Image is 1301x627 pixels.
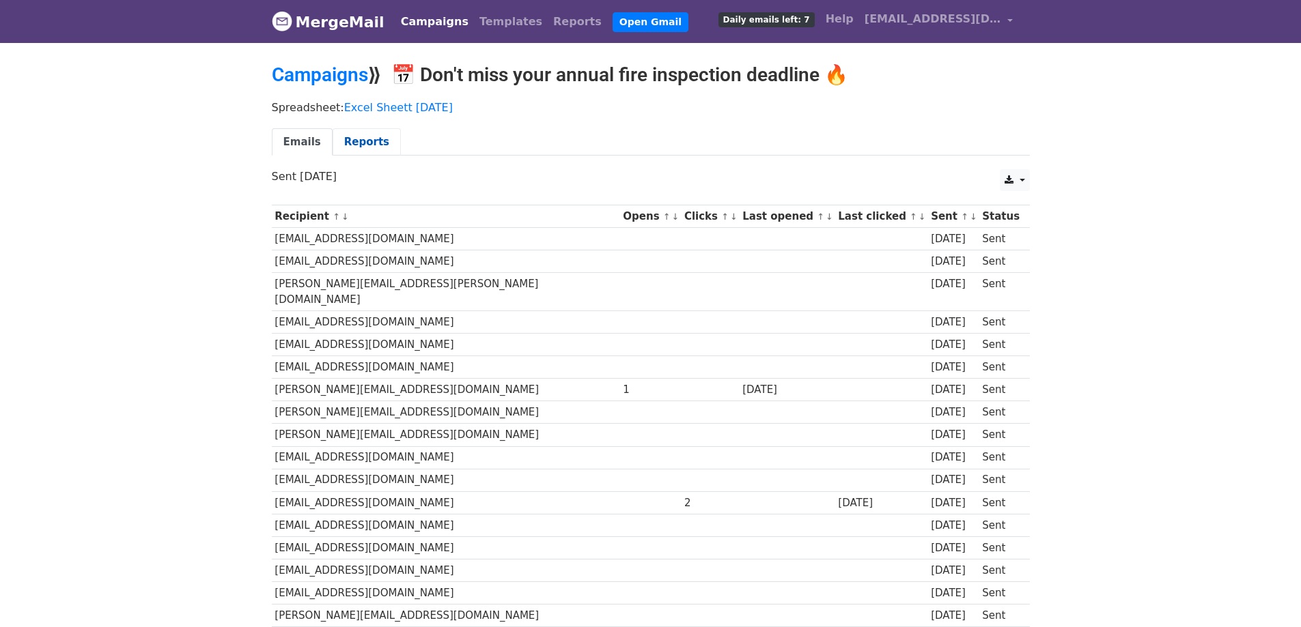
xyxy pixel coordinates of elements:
td: [EMAIL_ADDRESS][DOMAIN_NAME] [272,469,620,491]
p: Sent [DATE] [272,169,1030,184]
div: [DATE] [931,450,976,465]
a: Campaigns [395,8,474,35]
a: ↑ [333,212,340,222]
th: Last opened [739,205,835,228]
iframe: Chat Widget [1233,562,1301,627]
div: [DATE] [742,382,831,398]
p: Spreadsheet: [272,100,1030,115]
div: [DATE] [931,360,976,375]
h2: ⟫ 📅 Don't miss your annual fire inspection deadline 🔥 [272,63,1030,87]
td: Sent [979,491,1022,514]
a: MergeMail [272,8,384,36]
td: [PERSON_NAME][EMAIL_ADDRESS][PERSON_NAME][DOMAIN_NAME] [272,273,620,311]
td: [EMAIL_ADDRESS][DOMAIN_NAME] [272,514,620,536]
a: Excel Sheett [DATE] [344,101,453,114]
td: [EMAIL_ADDRESS][DOMAIN_NAME] [272,491,620,514]
img: MergeMail logo [272,11,292,31]
a: Campaigns [272,63,368,86]
a: ↓ [970,212,977,222]
td: [EMAIL_ADDRESS][DOMAIN_NAME] [272,582,620,604]
td: Sent [979,356,1022,379]
td: [EMAIL_ADDRESS][DOMAIN_NAME] [272,536,620,559]
td: Sent [979,424,1022,446]
th: Clicks [681,205,739,228]
a: ↓ [730,212,738,222]
div: [DATE] [931,405,976,420]
td: Sent [979,469,1022,491]
a: Reports [548,8,607,35]
td: Sent [979,273,1022,311]
a: ↑ [721,212,729,222]
th: Status [979,205,1022,228]
td: Sent [979,401,1022,424]
td: Sent [979,604,1022,627]
div: [DATE] [931,276,976,292]
div: [DATE] [931,315,976,330]
td: Sent [979,514,1022,536]
th: Opens [620,205,682,228]
span: [EMAIL_ADDRESS][DOMAIN_NAME] [865,11,1001,27]
td: Sent [979,536,1022,559]
td: [EMAIL_ADDRESS][DOMAIN_NAME] [272,356,620,379]
a: ↓ [919,212,926,222]
td: [EMAIL_ADDRESS][DOMAIN_NAME] [272,334,620,356]
a: ↓ [826,212,833,222]
div: [DATE] [931,563,976,579]
th: Recipient [272,205,620,228]
td: [PERSON_NAME][EMAIL_ADDRESS][DOMAIN_NAME] [272,424,620,446]
div: [DATE] [931,495,976,511]
a: Emails [272,128,333,156]
a: ↓ [341,212,349,222]
td: [EMAIL_ADDRESS][DOMAIN_NAME] [272,310,620,333]
div: [DATE] [931,540,976,556]
a: ↑ [961,212,968,222]
td: Sent [979,559,1022,582]
a: ↑ [663,212,671,222]
td: [PERSON_NAME][EMAIL_ADDRESS][DOMAIN_NAME] [272,604,620,627]
div: 2 [684,495,736,511]
a: ↑ [817,212,824,222]
a: ↑ [910,212,917,222]
div: [DATE] [931,382,976,398]
td: Sent [979,334,1022,356]
div: 1 [623,382,677,398]
a: ↓ [672,212,680,222]
td: [PERSON_NAME][EMAIL_ADDRESS][DOMAIN_NAME] [272,379,620,401]
td: Sent [979,379,1022,401]
td: Sent [979,228,1022,250]
td: [EMAIL_ADDRESS][DOMAIN_NAME] [272,250,620,273]
div: [DATE] [931,427,976,443]
a: [EMAIL_ADDRESS][DOMAIN_NAME] [859,5,1019,38]
a: Open Gmail [613,12,688,32]
td: [EMAIL_ADDRESS][DOMAIN_NAME] [272,559,620,582]
td: Sent [979,582,1022,604]
a: Reports [333,128,401,156]
div: [DATE] [931,337,976,353]
div: [DATE] [931,231,976,247]
a: Help [820,5,859,33]
th: Last clicked [835,205,928,228]
td: [EMAIL_ADDRESS][DOMAIN_NAME] [272,446,620,469]
div: [DATE] [931,608,976,624]
th: Sent [927,205,979,228]
td: [EMAIL_ADDRESS][DOMAIN_NAME] [272,228,620,250]
td: [PERSON_NAME][EMAIL_ADDRESS][DOMAIN_NAME] [272,401,620,424]
div: [DATE] [931,518,976,534]
td: Sent [979,310,1022,333]
a: Templates [474,8,548,35]
span: Daily emails left: 7 [718,12,815,27]
div: [DATE] [931,585,976,601]
td: Sent [979,446,1022,469]
td: Sent [979,250,1022,273]
a: Daily emails left: 7 [713,5,820,33]
div: [DATE] [838,495,924,511]
div: [DATE] [931,254,976,269]
div: [DATE] [931,472,976,488]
